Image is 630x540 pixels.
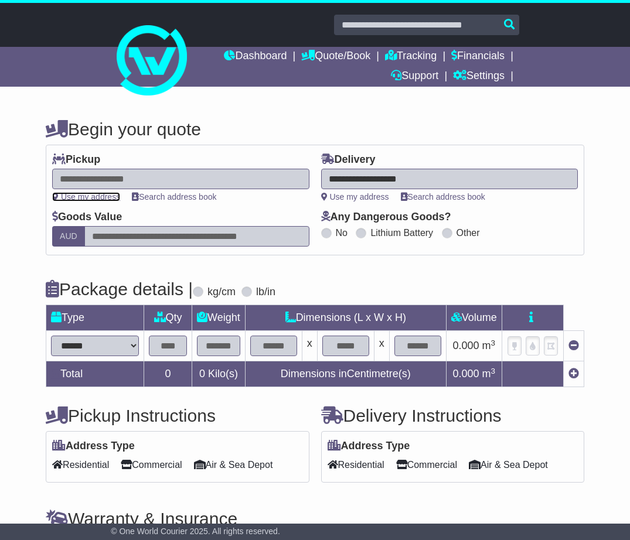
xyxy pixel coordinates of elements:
[385,47,437,67] a: Tracking
[256,286,275,299] label: lb/in
[457,227,480,238] label: Other
[52,440,135,453] label: Address Type
[46,279,193,299] h4: Package details |
[245,305,446,331] td: Dimensions (L x W x H)
[401,192,485,201] a: Search address book
[301,47,370,67] a: Quote/Book
[321,192,389,201] a: Use my address
[52,211,122,224] label: Goods Value
[370,227,433,238] label: Lithium Battery
[482,340,496,351] span: m
[52,192,120,201] a: Use my address
[328,440,410,453] label: Address Type
[391,67,438,87] a: Support
[52,153,100,166] label: Pickup
[46,509,584,528] h4: Warranty & Insurance
[46,406,309,425] h4: Pickup Instructions
[52,456,109,474] span: Residential
[224,47,287,67] a: Dashboard
[374,331,389,361] td: x
[568,368,579,380] a: Add new item
[199,368,205,380] span: 0
[207,286,236,299] label: kg/cm
[453,340,479,351] span: 0.000
[321,406,584,425] h4: Delivery Instructions
[491,339,496,347] sup: 3
[491,367,496,375] sup: 3
[46,119,584,139] h4: Begin your quote
[302,331,317,361] td: x
[144,305,192,331] td: Qty
[194,456,273,474] span: Air & Sea Depot
[52,226,85,247] label: AUD
[451,47,505,67] a: Financials
[46,361,144,387] td: Total
[111,527,280,536] span: © One World Courier 2025. All rights reserved.
[132,192,216,201] a: Search address book
[192,361,246,387] td: Kilo(s)
[396,456,457,474] span: Commercial
[321,211,451,224] label: Any Dangerous Goods?
[192,305,246,331] td: Weight
[568,340,579,351] a: Remove this item
[144,361,192,387] td: 0
[121,456,182,474] span: Commercial
[245,361,446,387] td: Dimensions in Centimetre(s)
[328,456,384,474] span: Residential
[321,153,376,166] label: Delivery
[446,305,502,331] td: Volume
[469,456,548,474] span: Air & Sea Depot
[336,227,348,238] label: No
[482,368,496,380] span: m
[46,305,144,331] td: Type
[453,67,505,87] a: Settings
[453,368,479,380] span: 0.000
